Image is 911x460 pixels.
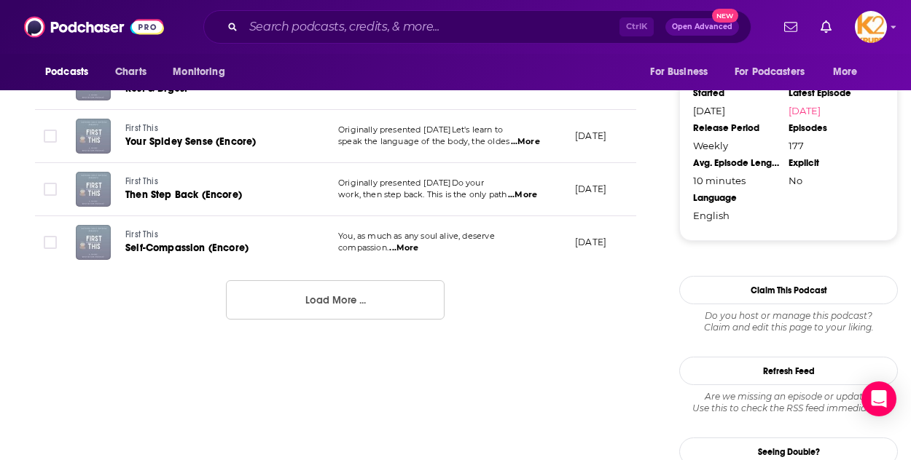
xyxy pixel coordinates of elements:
[125,122,299,135] a: First This
[125,175,299,189] a: First This
[508,189,537,201] span: ...More
[693,192,779,204] div: Language
[665,18,739,36] button: Open AdvancedNew
[815,15,837,39] a: Show notifications dropdown
[338,242,388,253] span: compassion.
[35,58,107,86] button: open menu
[789,87,875,99] div: Latest Episode
[640,58,726,86] button: open menu
[693,122,779,134] div: Release Period
[855,11,887,43] span: Logged in as K2Krupp
[823,58,876,86] button: open menu
[163,58,243,86] button: open menu
[125,135,256,148] span: Your Spidey Sense (Encore)
[833,62,858,82] span: More
[855,11,887,43] button: Show profile menu
[125,189,242,201] span: Then Step Back (Encore)
[679,310,898,322] span: Do you host or manage this podcast?
[338,189,507,199] span: work, then step back. This is the only path
[44,130,57,143] span: Toggle select row
[693,87,779,99] div: Started
[45,62,88,82] span: Podcasts
[125,176,158,186] span: First This
[338,124,503,135] span: Originally presented [DATE]Let's learn to
[575,130,606,142] p: [DATE]
[693,175,779,186] div: 10 minutes
[125,229,158,239] span: First This
[789,157,875,169] div: Explicit
[389,242,418,254] span: ...More
[672,23,732,31] span: Open Advanced
[679,276,898,304] button: Claim This Podcast
[712,9,738,23] span: New
[861,381,896,416] div: Open Intercom Messenger
[575,183,606,195] p: [DATE]
[679,357,898,385] button: Refresh Feed
[693,105,779,116] div: [DATE]
[125,135,299,149] a: Your Spidey Sense (Encore)
[44,236,57,249] span: Toggle select row
[125,229,299,242] a: First This
[115,62,146,82] span: Charts
[789,175,875,186] div: No
[575,236,606,248] p: [DATE]
[511,136,540,148] span: ...More
[125,123,158,133] span: First This
[338,136,509,146] span: speak the language of the body, the oldes
[693,157,779,169] div: Avg. Episode Length
[693,210,779,221] div: English
[243,15,619,39] input: Search podcasts, credits, & more...
[693,140,779,151] div: Weekly
[735,62,805,82] span: For Podcasters
[778,15,803,39] a: Show notifications dropdown
[725,58,826,86] button: open menu
[125,188,299,202] a: Then Step Back (Encore)
[338,178,484,188] span: Originally presented [DATE]Do your
[789,105,875,116] a: [DATE]
[789,122,875,134] div: Episodes
[679,310,898,333] div: Claim and edit this page to your liking.
[619,17,654,36] span: Ctrl K
[125,242,249,254] span: Self-Compassion (Encore)
[679,391,898,414] div: Are we missing an episode or update? Use this to check the RSS feed immediately.
[855,11,887,43] img: User Profile
[789,140,875,151] div: 177
[125,241,299,255] a: Self-Compassion (Encore)
[650,62,708,82] span: For Business
[106,58,155,86] a: Charts
[24,13,164,41] img: Podchaser - Follow, Share and Rate Podcasts
[338,231,495,241] span: You, as much as any soul alive, deserve
[226,280,445,320] button: Load More ...
[203,10,751,44] div: Search podcasts, credits, & more...
[44,183,57,196] span: Toggle select row
[173,62,224,82] span: Monitoring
